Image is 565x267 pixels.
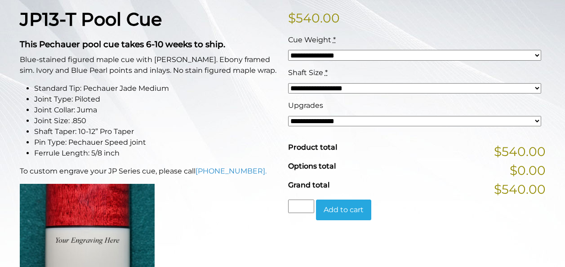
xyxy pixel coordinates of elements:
[288,143,337,151] span: Product total
[494,180,546,199] span: $540.00
[288,10,296,26] span: $
[288,10,340,26] bdi: 540.00
[34,148,277,159] li: Ferrule Length: 5/8 inch
[20,166,277,177] p: To custom engrave your JP Series cue, please call
[34,137,277,148] li: Pin Type: Pechauer Speed joint
[20,39,225,49] strong: This Pechauer pool cue takes 6-10 weeks to ship.
[316,200,371,220] button: Add to cart
[288,101,323,110] span: Upgrades
[34,105,277,116] li: Joint Collar: Juma
[288,162,336,170] span: Options total
[288,68,323,77] span: Shaft Size
[20,8,162,30] strong: JP13-T Pool Cue
[288,36,331,44] span: Cue Weight
[34,126,277,137] li: Shaft Taper: 10-12” Pro Taper
[510,161,546,180] span: $0.00
[34,116,277,126] li: Joint Size: .850
[196,167,267,175] a: [PHONE_NUMBER].
[34,83,277,94] li: Standard Tip: Pechauer Jade Medium
[288,181,329,189] span: Grand total
[325,68,328,77] abbr: required
[288,200,314,213] input: Product quantity
[20,54,277,76] p: Blue-stained figured maple cue with [PERSON_NAME]. Ebony framed sim. Ivory and Blue Pearl points ...
[333,36,336,44] abbr: required
[494,142,546,161] span: $540.00
[34,94,277,105] li: Joint Type: Piloted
